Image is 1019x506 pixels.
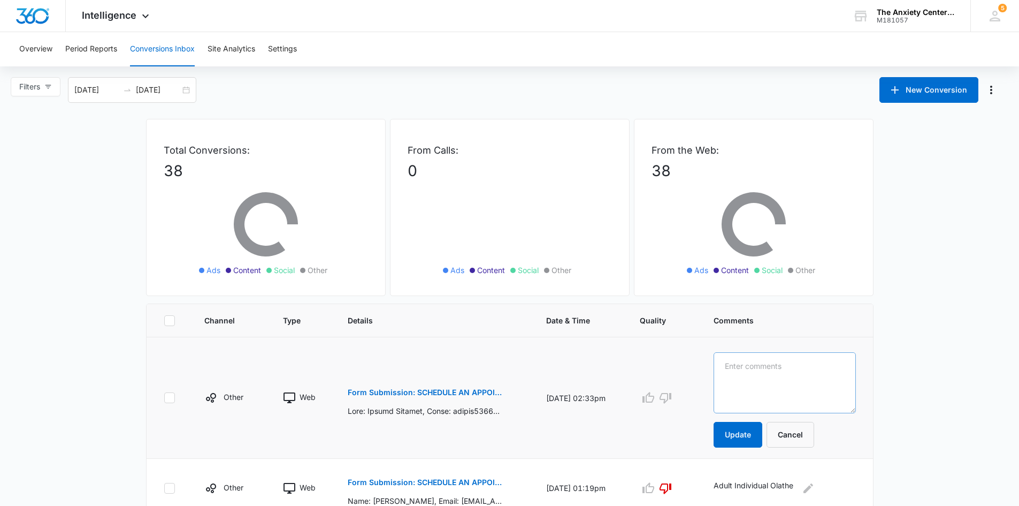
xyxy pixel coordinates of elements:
span: to [123,86,132,94]
button: Period Reports [65,32,117,66]
button: Cancel [767,422,814,448]
input: Start date [74,84,119,96]
span: Comments [714,315,840,326]
span: swap-right [123,86,132,94]
td: [DATE] 02:33pm [533,337,626,459]
p: Adult Individual Olathe [714,480,793,497]
button: Manage Numbers [983,81,1000,99]
p: From the Web: [652,143,856,157]
p: Total Conversions: [164,143,368,157]
span: Intelligence [82,10,136,21]
div: notifications count [998,4,1007,12]
button: Form Submission: SCHEDULE AN APPOINTMENT [348,470,503,495]
button: Settings [268,32,297,66]
span: Quality [640,315,672,326]
button: Update [714,422,762,448]
p: Other [224,391,243,403]
span: Filters [19,81,40,93]
p: Form Submission: SCHEDULE AN APPOINTMENT [348,389,503,396]
p: Web [300,391,316,403]
span: Channel [204,315,242,326]
span: 5 [998,4,1007,12]
span: Other [551,265,571,276]
button: Filters [11,77,60,96]
span: Content [233,265,261,276]
p: 0 [408,160,612,182]
span: Content [721,265,749,276]
button: Edit Comments [800,480,817,497]
span: Type [283,315,307,326]
span: Details [348,315,505,326]
p: Form Submission: SCHEDULE AN APPOINTMENT [348,479,503,486]
button: New Conversion [879,77,978,103]
span: Other [308,265,327,276]
span: Social [518,265,539,276]
button: Form Submission: SCHEDULE AN APPOINTMENT [348,380,503,405]
button: Conversions Inbox [130,32,195,66]
span: Content [477,265,505,276]
span: Ads [450,265,464,276]
button: Overview [19,32,52,66]
span: Social [762,265,783,276]
p: 38 [652,160,856,182]
span: Social [274,265,295,276]
p: Web [300,482,316,493]
div: account id [877,17,955,24]
span: Ads [206,265,220,276]
span: Date & Time [546,315,598,326]
span: Ads [694,265,708,276]
div: account name [877,8,955,17]
span: Other [795,265,815,276]
p: Lore: Ipsumd Sitamet, Conse: adipis536683@elitsed.doe, Tempo: 6869556992, Incididu: Utlabo, Etdol... [348,405,503,417]
button: Site Analytics [208,32,255,66]
p: 38 [164,160,368,182]
p: Other [224,482,243,493]
p: From Calls: [408,143,612,157]
input: End date [136,84,180,96]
